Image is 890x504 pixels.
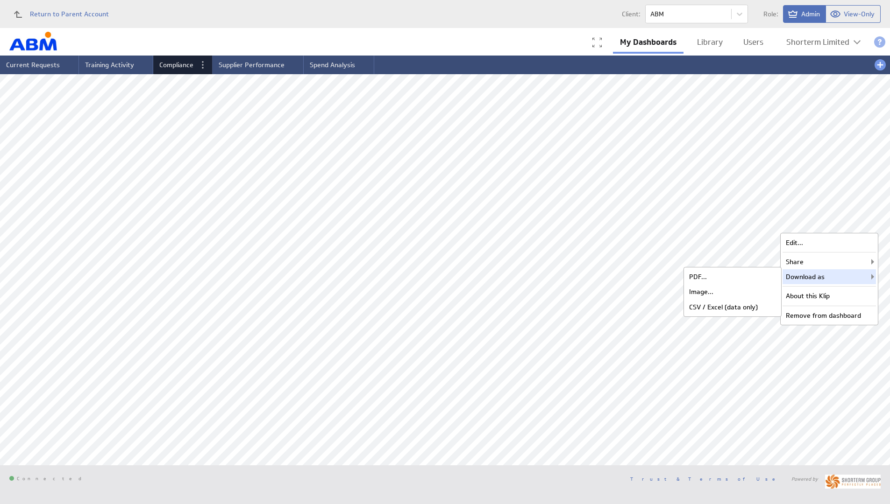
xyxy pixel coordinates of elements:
[786,38,849,46] div: Shorterm Limited
[783,288,876,303] div: About this Klip
[736,33,770,52] a: Users
[219,61,285,69] span: Supplier Performance
[825,475,881,489] img: ShortTerm_Horizontal_RGB_300dpi%20-%20119%20by%2030%20pixels.jpg
[310,61,355,69] span: Spend Analysis
[9,476,87,482] span: Connected: ID: dpnc-26 Online: true
[650,11,664,17] div: ABM
[213,56,304,74] li: Supplier Performance
[801,10,820,18] span: Admin
[844,10,875,18] span: View-Only
[783,269,876,284] div: Download as
[613,33,684,52] a: My Dashboards
[826,5,881,23] button: View as View-Only
[7,4,109,24] a: Return to Parent Account
[783,235,876,250] div: Edit...
[592,38,602,47] div: Enter full screen (TV) mode
[686,284,779,299] div: Image...
[686,269,779,284] div: PDF...
[630,476,782,482] a: Trust & Terms of Use
[871,56,890,74] div: Add a dashboard
[783,5,826,23] button: View as Admin
[193,56,212,74] div: Menu
[783,308,876,323] div: Remove from dashboard
[622,11,641,17] span: Client:
[30,11,109,17] span: Return to Parent Account
[159,61,193,69] span: Compliance
[9,30,57,56] div: Go to my dashboards
[686,300,779,315] div: CSV / Excel (data only)
[6,61,60,69] span: Current Requests
[304,56,374,74] li: Spend Analysis
[85,61,134,69] span: Training Activity
[153,56,213,74] li: Compliance
[763,11,778,17] span: Role:
[791,476,818,481] span: Powered by
[9,32,57,53] img: Shorterm MI Reporting logo
[783,254,876,269] div: Share
[79,56,153,74] li: Training Activity
[690,33,730,52] a: Library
